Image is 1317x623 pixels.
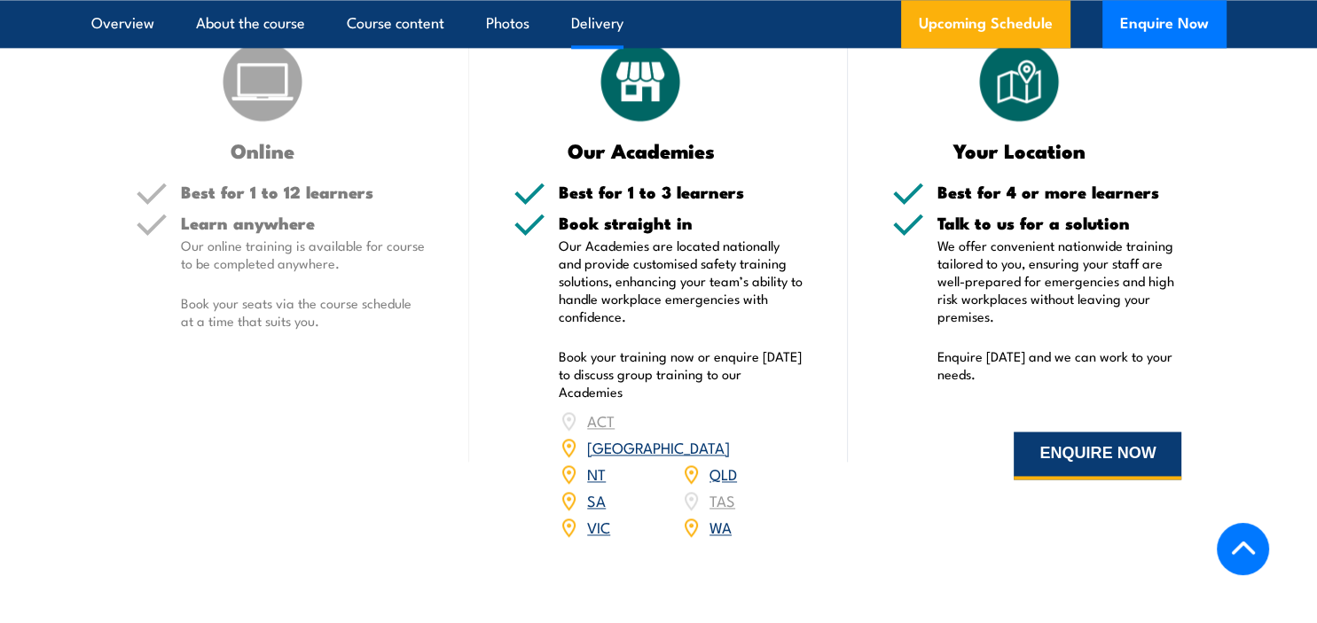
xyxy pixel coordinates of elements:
a: SA [587,489,606,510]
a: [GEOGRAPHIC_DATA] [587,436,730,457]
a: QLD [709,463,737,484]
h5: Book straight in [559,214,804,231]
a: VIC [587,516,610,537]
a: NT [587,463,606,484]
p: We offer convenient nationwide training tailored to you, ensuring your staff are well-prepared fo... [937,237,1182,325]
p: Book your seats via the course schedule at a time that suits you. [181,294,426,330]
h5: Talk to us for a solution [937,214,1182,231]
p: Our online training is available for course to be completed anywhere. [181,237,426,272]
p: Our Academies are located nationally and provide customised safety training solutions, enhancing ... [559,237,804,325]
h5: Best for 1 to 12 learners [181,183,426,200]
h3: Your Location [892,140,1147,160]
h3: Online [136,140,390,160]
p: Enquire [DATE] and we can work to your needs. [937,347,1182,383]
button: ENQUIRE NOW [1014,432,1181,479]
p: Book your training now or enquire [DATE] to discuss group training to our Academies [559,347,804,401]
h5: Best for 1 to 3 learners [559,183,804,200]
h5: Best for 4 or more learners [937,183,1182,200]
h5: Learn anywhere [181,214,426,231]
a: WA [709,516,732,537]
h3: Our Academies [513,140,768,160]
